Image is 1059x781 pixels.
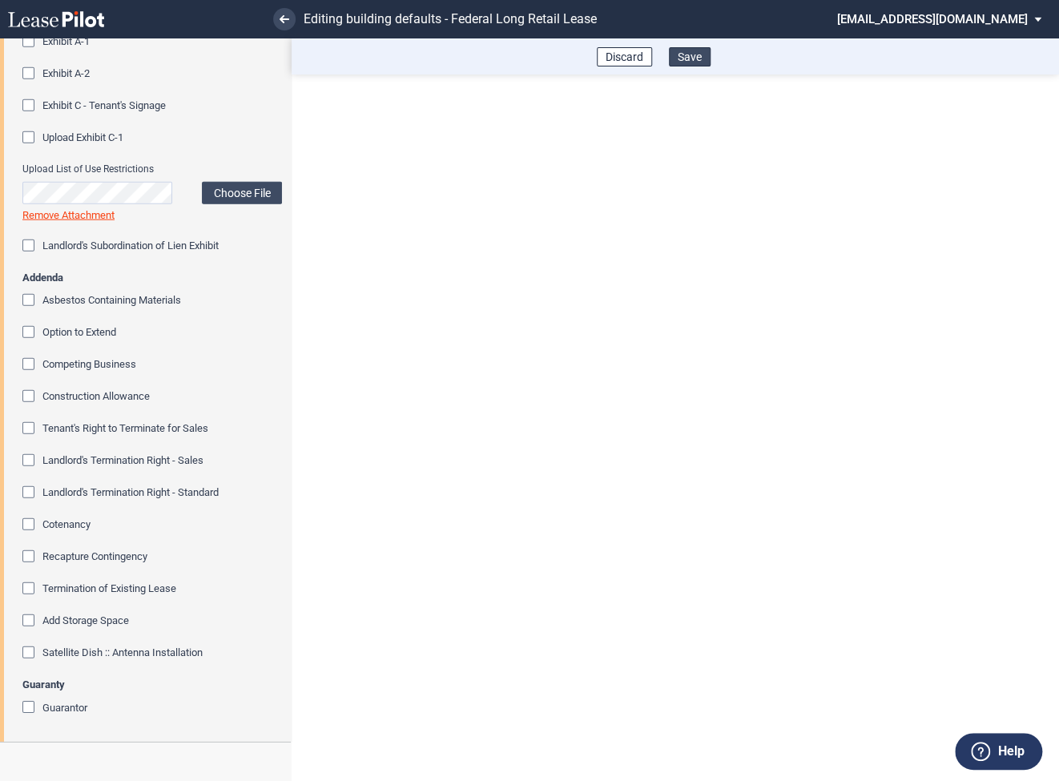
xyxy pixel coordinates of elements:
[42,582,176,594] span: Termination of Existing Lease
[22,550,147,566] md-checkbox: Recapture Contingency
[22,453,203,469] md-checkbox: Landlord's Termination Right - Sales
[22,582,176,598] md-checkbox: Termination of Existing Lease
[597,47,652,66] button: Discard
[22,389,150,405] md-checkbox: Construction Allowance
[669,47,711,66] button: Save
[42,550,147,562] span: Recapture Contingency
[42,702,87,714] span: Guarantor
[22,34,90,50] md-checkbox: Exhibit A-1
[22,209,115,221] a: Remove Attachment
[22,239,219,255] md-checkbox: Landlord's Subordination of Lien Exhibit
[202,182,282,204] label: Choose File
[22,325,116,341] md-checkbox: Option to Extend
[42,99,166,111] span: Exhibit C - Tenant's Signage
[955,733,1042,770] button: Help
[22,272,63,284] b: Addenda
[42,131,123,143] span: Upload Exhibit C-1
[42,35,90,47] span: Exhibit A-1
[22,99,166,115] md-checkbox: Exhibit C - Tenant's Signage
[42,240,219,252] span: Landlord's Subordination of Lien Exhibit
[22,646,203,662] md-checkbox: Satellite Dish :: Antenna Installation
[42,454,203,466] span: Landlord's Termination Right - Sales
[997,741,1024,762] label: Help
[22,614,129,630] md-checkbox: Add Storage Space
[42,422,208,434] span: Tenant's Right to Terminate for Sales
[42,646,203,658] span: Satellite Dish :: Antenna Installation
[22,678,65,690] b: Guaranty
[42,326,116,338] span: Option to Extend
[22,293,181,309] md-checkbox: Asbestos Containing Materials
[42,390,150,402] span: Construction Allowance
[22,131,123,147] md-checkbox: Upload Exhibit C-1
[42,358,136,370] span: Competing Business
[22,66,90,83] md-checkbox: Exhibit A-2
[22,517,91,533] md-checkbox: Cotenancy
[42,294,181,306] span: Asbestos Containing Materials
[42,614,129,626] span: Add Storage Space
[22,163,282,176] span: Upload List of Use Restrictions
[22,485,219,501] md-checkbox: Landlord's Termination Right - Standard
[22,700,87,716] md-checkbox: Guarantor
[42,518,91,530] span: Cotenancy
[42,486,219,498] span: Landlord's Termination Right - Standard
[42,67,90,79] span: Exhibit A-2
[22,357,136,373] md-checkbox: Competing Business
[22,421,208,437] md-checkbox: Tenant's Right to Terminate for Sales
